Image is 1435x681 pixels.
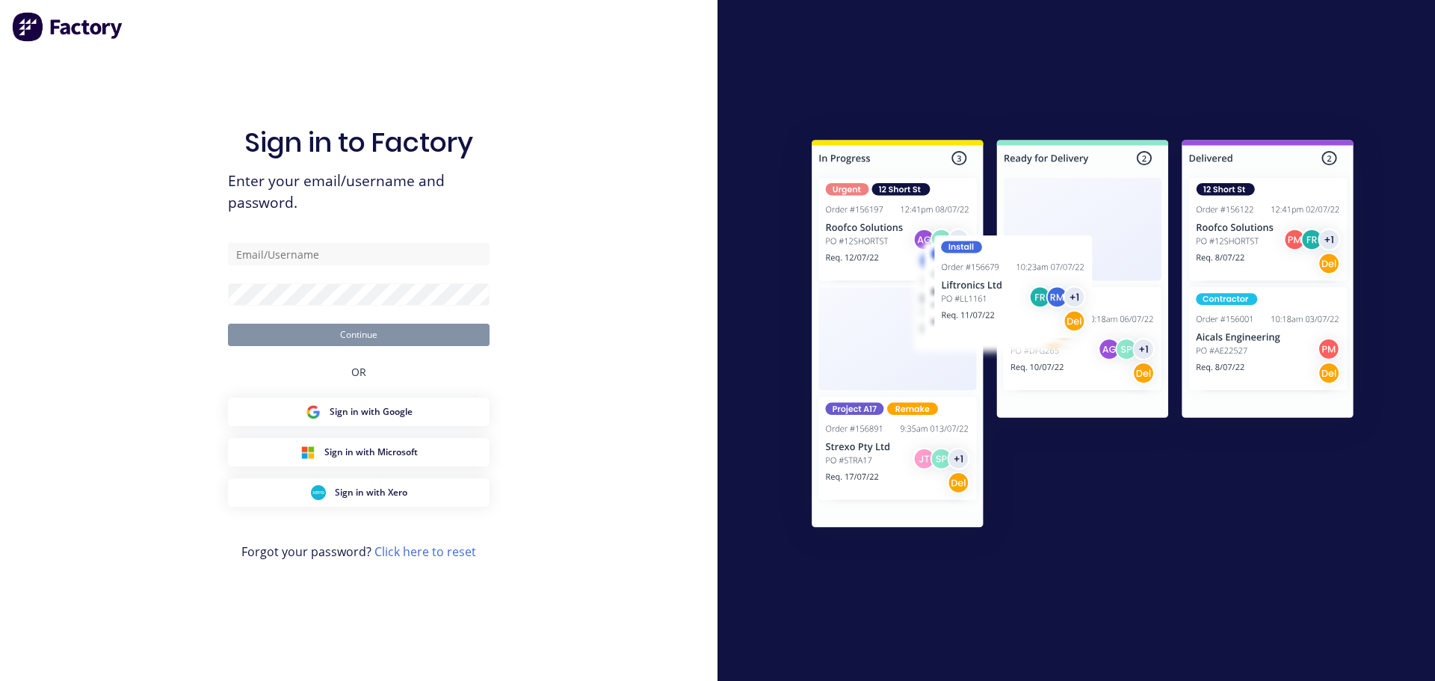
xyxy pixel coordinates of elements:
[244,126,473,158] h1: Sign in to Factory
[228,478,490,507] button: Xero Sign inSign in with Xero
[330,405,413,419] span: Sign in with Google
[228,243,490,265] input: Email/Username
[779,110,1386,563] img: Sign in
[374,543,476,560] a: Click here to reset
[335,486,407,499] span: Sign in with Xero
[241,543,476,561] span: Forgot your password?
[228,324,490,346] button: Continue
[228,170,490,214] span: Enter your email/username and password.
[306,404,321,419] img: Google Sign in
[311,485,326,500] img: Xero Sign in
[12,12,124,42] img: Factory
[324,446,418,459] span: Sign in with Microsoft
[351,346,366,398] div: OR
[300,445,315,460] img: Microsoft Sign in
[228,398,490,426] button: Google Sign inSign in with Google
[228,438,490,466] button: Microsoft Sign inSign in with Microsoft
